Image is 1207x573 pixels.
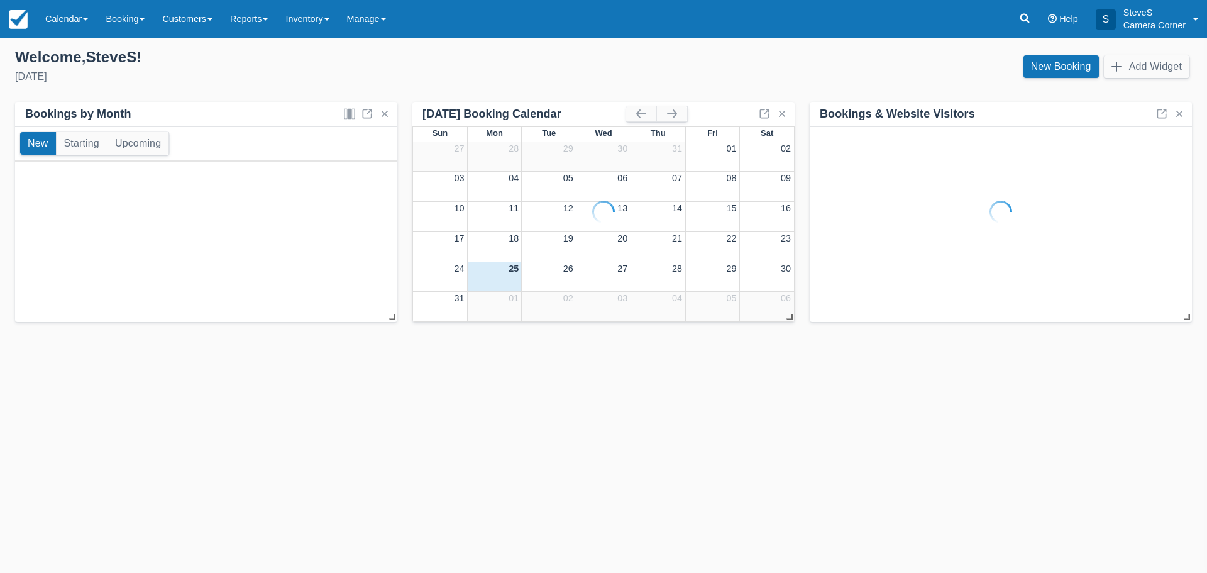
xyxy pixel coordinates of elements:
a: 13 [617,203,627,213]
a: 12 [563,203,573,213]
a: 09 [781,173,791,183]
a: 06 [617,173,627,183]
a: 07 [672,173,682,183]
button: New [20,132,56,155]
button: Upcoming [107,132,168,155]
a: 08 [726,173,736,183]
a: 06 [781,293,791,303]
a: 27 [455,143,465,153]
a: 26 [563,264,573,274]
a: 23 [781,233,791,243]
a: 29 [563,143,573,153]
a: 31 [672,143,682,153]
p: SteveS [1123,6,1186,19]
a: 18 [509,233,519,243]
a: 02 [781,143,791,153]
a: 19 [563,233,573,243]
a: 17 [455,233,465,243]
a: 03 [455,173,465,183]
a: 15 [726,203,736,213]
div: Bookings by Month [25,107,131,121]
a: 04 [672,293,682,303]
a: 16 [781,203,791,213]
a: 30 [617,143,627,153]
div: Welcome , SteveS ! [15,48,593,67]
a: 05 [726,293,736,303]
a: 24 [455,264,465,274]
a: 27 [617,264,627,274]
div: S [1096,9,1116,30]
a: 29 [726,264,736,274]
a: 11 [509,203,519,213]
button: Add Widget [1104,55,1189,78]
a: 22 [726,233,736,243]
a: 10 [455,203,465,213]
button: Starting [57,132,107,155]
a: 28 [672,264,682,274]
a: 28 [509,143,519,153]
a: 05 [563,173,573,183]
img: checkfront-main-nav-mini-logo.png [9,10,28,29]
span: Help [1059,14,1078,24]
a: 02 [563,293,573,303]
a: 03 [617,293,627,303]
div: [DATE] [15,69,593,84]
a: 04 [509,173,519,183]
a: 30 [781,264,791,274]
a: 21 [672,233,682,243]
a: 01 [726,143,736,153]
a: 01 [509,293,519,303]
i: Help [1048,14,1057,23]
a: 14 [672,203,682,213]
a: 25 [509,264,519,274]
a: 31 [455,293,465,303]
p: Camera Corner [1123,19,1186,31]
a: 20 [617,233,627,243]
a: New Booking [1023,55,1099,78]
